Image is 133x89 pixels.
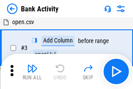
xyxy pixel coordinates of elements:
[78,38,94,44] div: before
[74,61,102,82] button: Skip
[21,44,27,51] span: # 3
[27,63,38,74] img: Run All
[95,38,109,44] div: range
[109,64,123,78] img: Main button
[41,36,75,46] div: Add Column
[83,75,94,80] div: Skip
[18,61,46,82] button: Run All
[23,75,42,80] div: Run All
[12,18,34,25] span: open.csv
[83,63,93,74] img: Skip
[104,5,111,12] img: Support
[7,4,17,14] img: Back
[33,50,58,60] div: open!J:J
[116,4,126,14] img: Settings menu
[21,5,58,13] div: Bank Activity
